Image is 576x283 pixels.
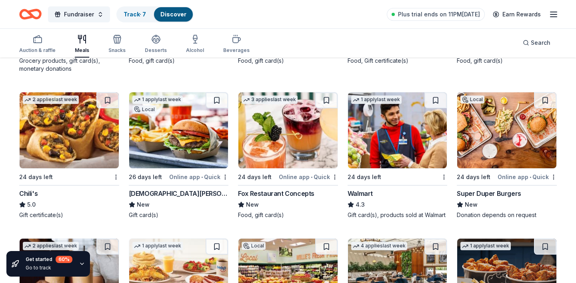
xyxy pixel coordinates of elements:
[457,92,557,219] a: Image for Super Duper BurgersLocal24 days leftOnline app•QuickSuper Duper BurgersNewDonation depe...
[26,265,72,271] div: Go to track
[242,96,298,104] div: 3 applies last week
[311,174,312,180] span: •
[516,35,557,51] button: Search
[145,31,167,58] button: Desserts
[398,10,480,19] span: Plus trial ends on 11PM[DATE]
[238,92,338,219] a: Image for Fox Restaurant Concepts3 applieslast week24 days leftOnline app•QuickFox Restaurant Con...
[160,11,186,18] a: Discover
[124,11,146,18] a: Track· 7
[238,189,314,198] div: Fox Restaurant Concepts
[27,200,36,209] span: 5.0
[465,200,478,209] span: New
[223,47,250,54] div: Beverages
[348,92,448,219] a: Image for Walmart1 applylast week24 days leftWalmart4.3Gift card(s), products sold at Walmart
[129,92,228,168] img: Image for Gott's Roadside
[457,57,557,65] div: Food, gift card(s)
[457,92,556,168] img: Image for Super Duper Burgers
[457,211,557,219] div: Donation depends on request
[351,242,407,250] div: 4 applies last week
[186,31,204,58] button: Alcohol
[238,211,338,219] div: Food, gift card(s)
[23,96,79,104] div: 2 applies last week
[108,47,126,54] div: Snacks
[186,47,204,54] div: Alcohol
[238,172,272,182] div: 24 days left
[19,31,56,58] button: Auction & raffle
[460,96,484,104] div: Local
[348,92,447,168] img: Image for Walmart
[64,10,94,19] span: Fundraiser
[457,172,490,182] div: 24 days left
[19,211,119,219] div: Gift certificate(s)
[108,31,126,58] button: Snacks
[23,242,79,250] div: 2 applies last week
[129,92,229,219] a: Image for Gott's Roadside1 applylast weekLocal26 days leftOnline app•Quick[DEMOGRAPHIC_DATA][PERS...
[348,172,381,182] div: 24 days left
[387,8,485,21] a: Plus trial ends on 11PM[DATE]
[19,47,56,54] div: Auction & raffle
[488,7,546,22] a: Earn Rewards
[242,242,266,250] div: Local
[26,256,72,263] div: Get started
[169,172,228,182] div: Online app Quick
[19,5,42,24] a: Home
[238,57,338,65] div: Food, gift card(s)
[132,106,156,114] div: Local
[75,47,89,54] div: Meals
[132,96,183,104] div: 1 apply last week
[75,31,89,58] button: Meals
[19,172,53,182] div: 24 days left
[20,92,119,168] img: Image for Chili's
[356,200,365,209] span: 4.3
[223,31,250,58] button: Beverages
[498,172,557,182] div: Online app Quick
[145,47,167,54] div: Desserts
[348,189,373,198] div: Walmart
[279,172,338,182] div: Online app Quick
[56,256,72,263] div: 60 %
[129,57,229,65] div: Food, gift card(s)
[531,38,550,48] span: Search
[457,189,521,198] div: Super Duper Burgers
[129,172,162,182] div: 26 days left
[19,92,119,219] a: Image for Chili's2 applieslast week24 days leftChili's5.0Gift certificate(s)
[530,174,531,180] span: •
[137,200,150,209] span: New
[116,6,194,22] button: Track· 7Discover
[238,92,338,168] img: Image for Fox Restaurant Concepts
[19,189,38,198] div: Chili's
[201,174,203,180] span: •
[460,242,511,250] div: 1 apply last week
[19,57,119,73] div: Grocery products, gift card(s), monetary donations
[246,200,259,209] span: New
[129,189,229,198] div: [DEMOGRAPHIC_DATA][PERSON_NAME] Roadside
[348,57,448,65] div: Food, Gift certificate(s)
[351,96,402,104] div: 1 apply last week
[348,211,448,219] div: Gift card(s), products sold at Walmart
[132,242,183,250] div: 1 apply last week
[129,211,229,219] div: Gift card(s)
[48,6,110,22] button: Fundraiser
